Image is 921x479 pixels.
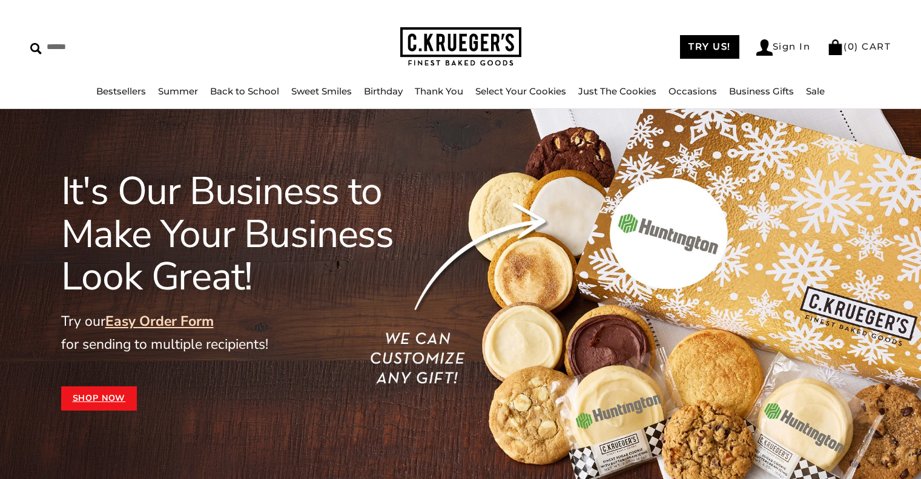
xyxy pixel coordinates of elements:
h1: It's Our Business to Make Your Business Look Great! [61,170,446,298]
a: TRY US! [680,35,739,59]
a: Summer [158,85,198,97]
a: Occasions [668,85,717,97]
input: Search [30,38,234,56]
a: Select Your Cookies [475,85,566,97]
a: (0) CART [827,41,891,52]
a: Bestsellers [96,85,146,97]
img: C.KRUEGER'S [400,27,521,67]
a: Easy Order Form [105,312,214,331]
img: Account [756,39,773,56]
a: Just The Cookies [578,85,656,97]
a: Sign In [756,39,811,56]
a: Sale [806,85,825,97]
img: Bag [827,39,843,55]
span: 0 [848,41,855,52]
p: Try our for sending to multiple recipients! [61,310,446,356]
a: Thank You [415,85,463,97]
a: Sweet Smiles [291,85,352,97]
a: Shop Now [61,386,137,411]
a: Business Gifts [729,85,794,97]
img: Search [30,43,42,55]
a: Back to School [210,85,279,97]
a: Birthday [364,85,403,97]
